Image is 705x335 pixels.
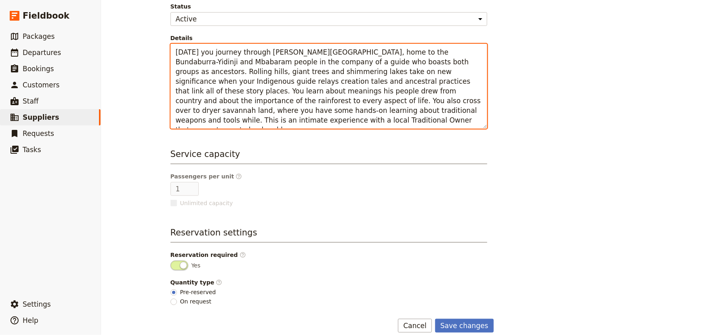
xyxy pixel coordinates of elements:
[23,316,38,324] span: Help
[170,289,177,296] input: Pre-reserved
[23,65,54,73] span: Bookings
[240,252,246,258] span: ​
[170,2,487,11] span: Status
[23,300,51,308] span: Settings
[23,10,69,22] span: Fieldbook
[23,129,54,138] span: Requests
[170,34,487,42] span: Details
[23,32,55,40] span: Packages
[170,251,487,259] div: Reservation required
[170,278,487,286] div: Quantity type
[236,173,242,180] span: ​
[170,44,487,129] textarea: Details
[23,81,59,89] span: Customers
[192,261,201,269] span: Yes
[170,182,199,196] input: Passengers per unit​Unlimited capacity
[216,279,222,286] span: ​
[180,199,233,207] span: Unlimited capacity
[23,49,61,57] span: Departures
[23,97,39,105] span: Staff
[435,319,494,333] button: Save changes
[398,319,432,333] button: Cancel
[23,146,41,154] span: Tasks
[180,288,216,296] span: Pre-reserved
[23,113,59,121] span: Suppliers
[170,12,487,26] select: Status
[170,148,487,164] h3: Service capacity
[170,299,177,305] input: On request
[170,227,487,243] h3: Reservation settings
[170,172,242,180] span: Passengers per unit
[180,297,212,305] span: On request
